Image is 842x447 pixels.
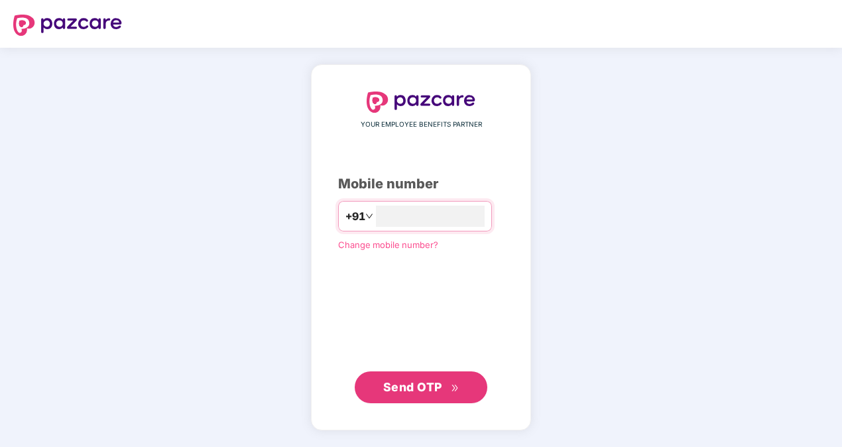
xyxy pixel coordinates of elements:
[355,371,487,403] button: Send OTPdouble-right
[338,239,438,250] a: Change mobile number?
[338,174,504,194] div: Mobile number
[383,380,442,394] span: Send OTP
[345,208,365,225] span: +91
[365,212,373,220] span: down
[451,384,459,393] span: double-right
[361,119,482,130] span: YOUR EMPLOYEE BENEFITS PARTNER
[13,15,122,36] img: logo
[367,92,475,113] img: logo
